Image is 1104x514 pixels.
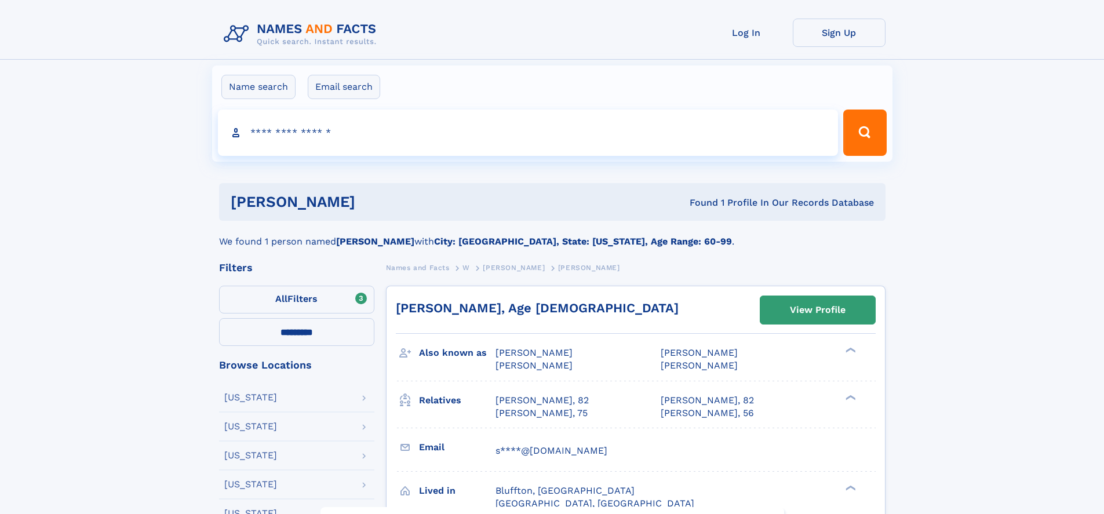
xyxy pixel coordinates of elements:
[495,407,588,420] a: [PERSON_NAME], 75
[219,360,374,370] div: Browse Locations
[495,360,573,371] span: [PERSON_NAME]
[700,19,793,47] a: Log In
[386,260,450,275] a: Names and Facts
[843,347,857,354] div: ❯
[419,481,495,501] h3: Lived in
[843,484,857,491] div: ❯
[495,394,589,407] a: [PERSON_NAME], 82
[522,196,874,209] div: Found 1 Profile In Our Records Database
[224,393,277,402] div: [US_STATE]
[419,438,495,457] h3: Email
[396,301,679,315] a: [PERSON_NAME], Age [DEMOGRAPHIC_DATA]
[843,393,857,401] div: ❯
[462,264,470,272] span: W
[219,263,374,273] div: Filters
[221,75,296,99] label: Name search
[218,110,839,156] input: search input
[558,264,620,272] span: [PERSON_NAME]
[483,260,545,275] a: [PERSON_NAME]
[661,407,754,420] a: [PERSON_NAME], 56
[434,236,732,247] b: City: [GEOGRAPHIC_DATA], State: [US_STATE], Age Range: 60-99
[231,195,523,209] h1: [PERSON_NAME]
[219,19,386,50] img: Logo Names and Facts
[495,498,694,509] span: [GEOGRAPHIC_DATA], [GEOGRAPHIC_DATA]
[462,260,470,275] a: W
[760,296,875,324] a: View Profile
[219,286,374,313] label: Filters
[275,293,287,304] span: All
[219,221,886,249] div: We found 1 person named with .
[661,360,738,371] span: [PERSON_NAME]
[790,297,846,323] div: View Profile
[661,394,754,407] a: [PERSON_NAME], 82
[336,236,414,247] b: [PERSON_NAME]
[793,19,886,47] a: Sign Up
[483,264,545,272] span: [PERSON_NAME]
[308,75,380,99] label: Email search
[419,391,495,410] h3: Relatives
[495,485,635,496] span: Bluffton, [GEOGRAPHIC_DATA]
[661,347,738,358] span: [PERSON_NAME]
[843,110,886,156] button: Search Button
[224,480,277,489] div: [US_STATE]
[419,343,495,363] h3: Also known as
[495,347,573,358] span: [PERSON_NAME]
[224,422,277,431] div: [US_STATE]
[224,451,277,460] div: [US_STATE]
